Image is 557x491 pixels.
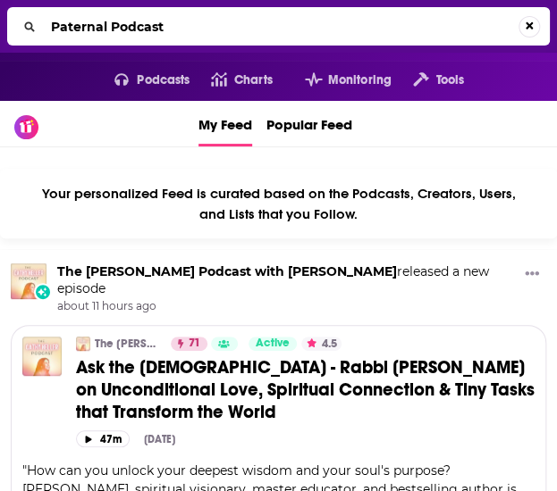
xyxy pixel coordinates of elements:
span: Popular Feed [266,104,352,144]
span: 71 [189,335,200,353]
a: Popular Feed [266,101,352,146]
span: Tools [435,68,464,93]
div: New Episode [34,283,52,301]
span: Active [256,335,290,353]
button: open menu [93,66,190,95]
img: The Cathy Heller Podcast with Cathy Heller [76,337,90,351]
span: My Feed [198,104,252,144]
div: [DATE] [144,433,175,445]
span: Podcasts [137,68,190,93]
span: Charts [234,68,273,93]
span: about 11 hours ago [57,299,518,314]
button: open menu [283,66,392,95]
a: The Cathy Heller Podcast with Cathy Heller [57,263,397,279]
a: Active [249,337,297,351]
h3: released a new episode [57,263,518,297]
a: Ask the [DEMOGRAPHIC_DATA] - Rabbi [PERSON_NAME] on Unconditional Love, Spiritual Connection & Ti... [76,356,535,423]
a: Charts [190,66,272,95]
span: Monitoring [328,68,392,93]
div: Search... [7,7,550,46]
a: My Feed [198,101,252,146]
button: open menu [392,66,464,95]
button: 4.5 [301,337,342,351]
button: Show More Button [518,263,546,286]
img: The Cathy Heller Podcast with Cathy Heller [11,263,46,299]
img: Ask the Kabbalist - Rabbi David Aaron on Unconditional Love, Spiritual Connection & Tiny Tasks th... [22,337,62,376]
a: 71 [171,337,207,351]
input: Search... [44,12,519,41]
button: 47m [76,430,130,447]
a: The [PERSON_NAME] Podcast with [PERSON_NAME] [95,337,159,351]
